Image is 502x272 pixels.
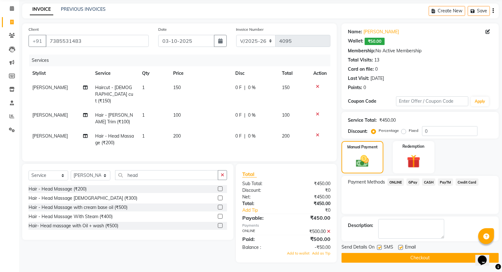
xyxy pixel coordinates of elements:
[238,187,286,194] div: Discount:
[348,98,396,105] div: Coupon Code
[348,128,368,135] div: Discount:
[286,214,335,222] div: ₹450.00
[342,244,375,252] span: Send Details On
[29,35,46,47] button: +91
[312,251,330,256] span: Add as Tip
[30,4,53,15] a: INVOICE
[278,66,310,81] th: Total
[348,222,373,229] div: Description:
[248,84,256,91] span: 0 %
[310,66,330,81] th: Action
[238,214,286,222] div: Payable:
[342,253,499,263] button: Checkout
[242,171,257,178] span: Total
[95,112,133,125] span: Hair - [PERSON_NAME] Trim (₹100)
[370,75,384,82] div: [DATE]
[348,117,377,124] div: Service Total:
[29,55,335,66] div: Services
[236,27,264,32] label: Invoice Number
[363,84,366,91] div: 0
[242,223,330,228] div: Payments
[238,180,286,187] div: Sub Total:
[29,27,39,32] label: Client
[235,84,242,91] span: 0 F
[244,133,245,139] span: |
[32,112,68,118] span: [PERSON_NAME]
[95,133,134,146] span: Hair - Head Massage (₹200)
[348,29,362,35] div: Name:
[115,170,218,180] input: Search or Scan
[46,35,149,47] input: Search by Name/Mobile/Email/Code
[29,195,137,202] div: Hair - Head Massage [DEMOGRAPHIC_DATA] (₹300)
[138,66,169,81] th: Qty
[32,133,68,139] span: [PERSON_NAME]
[29,66,91,81] th: Stylist
[286,194,335,200] div: ₹450.00
[409,128,418,133] label: Fixed
[422,178,436,186] span: CASH
[142,112,145,118] span: 1
[403,153,425,170] img: _gift.svg
[142,85,145,90] span: 1
[365,38,385,45] span: ₹50.00
[169,66,231,81] th: Price
[348,66,374,73] div: Card on file:
[248,112,256,119] span: 0 %
[142,133,145,139] span: 1
[158,27,167,32] label: Date
[471,97,489,106] button: Apply
[29,223,118,229] div: Hair- Head massage with Oil + wash (₹500)
[403,144,425,149] label: Redemption
[235,133,242,139] span: 0 F
[374,57,379,63] div: 13
[379,117,396,124] div: ₹450.00
[287,251,310,256] span: Add to wallet
[363,29,399,35] a: [PERSON_NAME]
[238,207,294,214] a: Add Tip
[248,133,256,139] span: 0 %
[32,85,68,90] span: [PERSON_NAME]
[29,204,127,211] div: Hair - Head Massage with cream base oil (₹500)
[429,6,465,16] button: Create New
[173,112,181,118] span: 100
[173,133,181,139] span: 200
[375,66,378,73] div: 0
[286,235,335,243] div: ₹500.00
[244,112,245,119] span: |
[348,84,362,91] div: Points:
[231,66,278,81] th: Disc
[456,178,479,186] span: Credit Card
[348,48,492,54] div: No Active Membership
[29,213,113,220] div: Hair - Head Massage With Steam (₹400)
[238,228,286,235] div: ONLINE
[61,6,106,12] a: PREVIOUS INVOICES
[238,244,286,251] div: Balance :
[384,244,393,252] span: SMS
[282,85,290,90] span: 150
[91,66,138,81] th: Service
[286,200,335,207] div: ₹450.00
[173,85,181,90] span: 150
[95,85,133,104] span: Haircut - [DEMOGRAPHIC_DATA] cut (₹150)
[396,96,468,106] input: Enter Offer / Coupon Code
[286,180,335,187] div: ₹450.00
[348,38,363,45] div: Wallet:
[407,178,420,186] span: GPay
[282,133,290,139] span: 200
[29,186,87,192] div: Hair - Head Massage (₹200)
[238,200,286,207] div: Total:
[235,112,242,119] span: 0 F
[405,244,416,252] span: Email
[348,75,369,82] div: Last Visit:
[468,6,490,16] button: Save
[348,179,385,185] span: Payment Methods
[238,194,286,200] div: Net:
[388,178,404,186] span: ONLINE
[348,48,375,54] div: Membership:
[244,84,245,91] span: |
[238,235,286,243] div: Paid:
[348,57,373,63] div: Total Visits:
[282,112,290,118] span: 100
[286,228,335,235] div: ₹500.00
[352,154,373,169] img: _cash.svg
